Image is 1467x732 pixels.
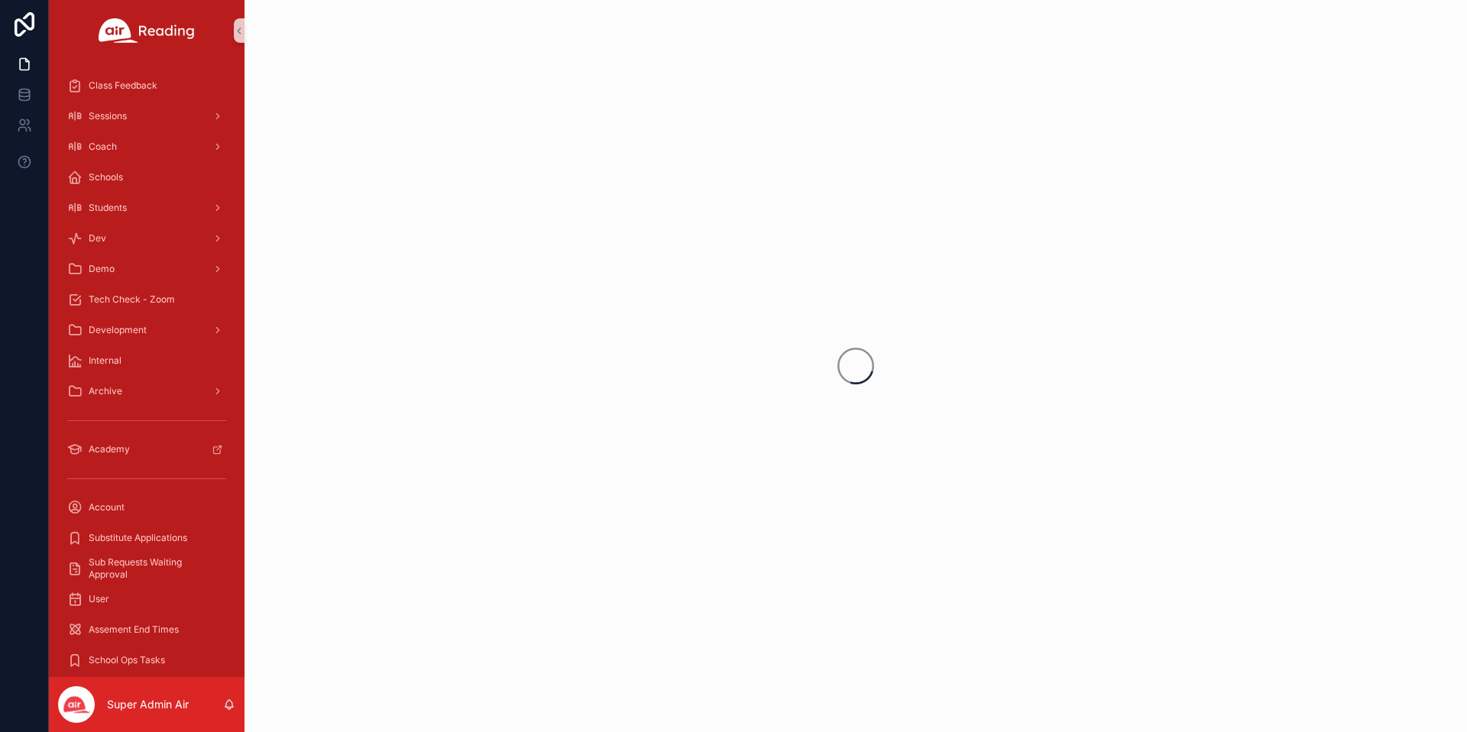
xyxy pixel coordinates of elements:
span: Students [89,202,127,214]
span: User [89,593,109,605]
a: School Ops Tasks [58,646,235,674]
a: Academy [58,436,235,463]
a: Coach [58,133,235,160]
a: Students [58,194,235,222]
span: Archive [89,385,122,397]
span: Internal [89,355,121,367]
span: Tech Check - Zoom [89,293,175,306]
a: Demo [58,255,235,283]
img: App logo [99,18,195,43]
span: Sub Requests Waiting Approval [89,556,220,581]
span: Academy [89,443,130,455]
span: Development [89,324,147,336]
a: Substitute Applications [58,524,235,552]
a: Schools [58,164,235,191]
a: Assement End Times [58,616,235,643]
a: Sub Requests Waiting Approval [58,555,235,582]
a: Account [58,494,235,521]
span: Demo [89,263,115,275]
span: School Ops Tasks [89,654,165,666]
span: Coach [89,141,117,153]
p: Super Admin Air [107,697,189,712]
span: Account [89,501,125,513]
a: Tech Check - Zoom [58,286,235,313]
span: Class Feedback [89,79,157,92]
span: Assement End Times [89,623,179,636]
a: Dev [58,225,235,252]
a: Archive [58,377,235,405]
span: Dev [89,232,106,245]
a: User [58,585,235,613]
a: Class Feedback [58,72,235,99]
span: Schools [89,171,123,183]
a: Development [58,316,235,344]
a: Sessions [58,102,235,130]
a: Internal [58,347,235,374]
span: Substitute Applications [89,532,187,544]
div: scrollable content [49,61,244,677]
span: Sessions [89,110,127,122]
